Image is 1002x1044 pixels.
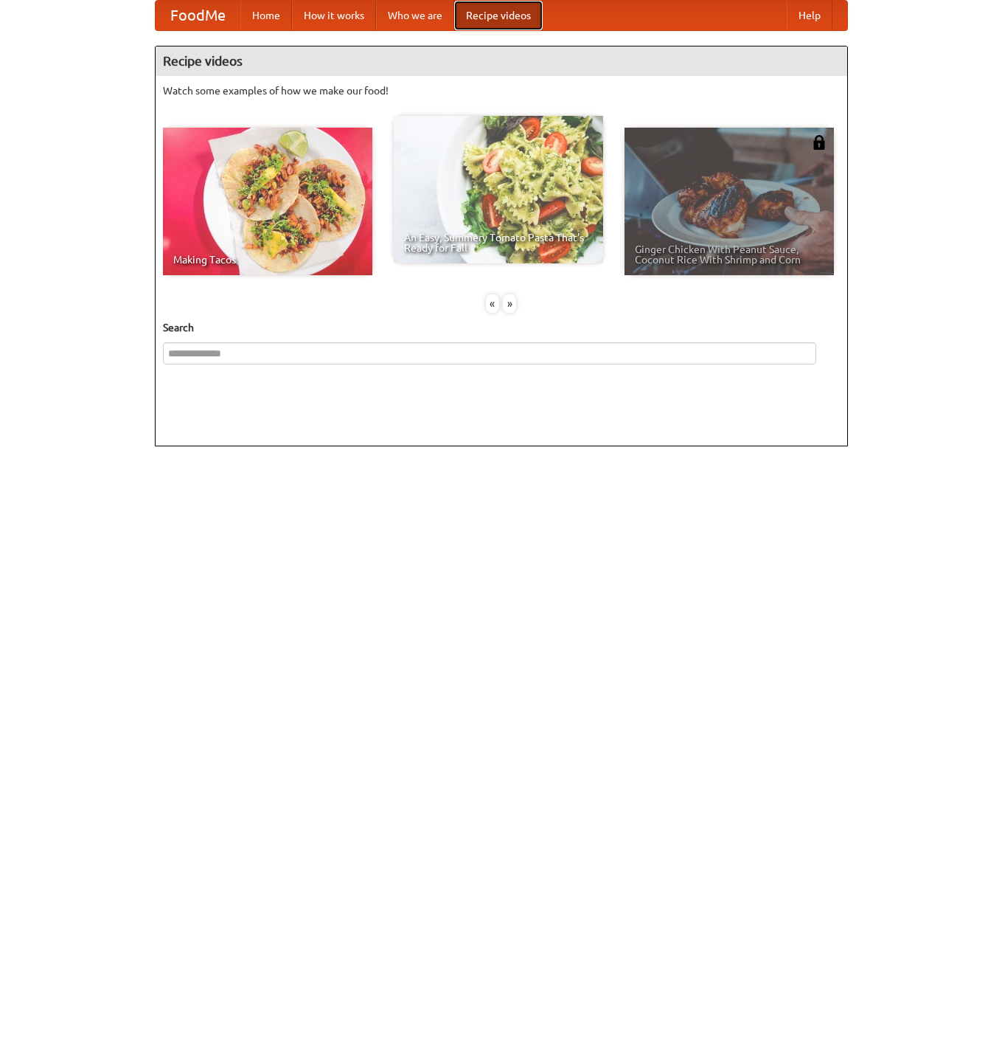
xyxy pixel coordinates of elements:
p: Watch some examples of how we make our food! [163,83,840,98]
img: 483408.png [812,135,827,150]
h4: Recipe videos [156,46,847,76]
div: « [486,294,499,313]
a: FoodMe [156,1,240,30]
a: Recipe videos [454,1,543,30]
a: How it works [292,1,376,30]
a: Help [787,1,832,30]
a: An Easy, Summery Tomato Pasta That's Ready for Fall [394,116,603,263]
span: An Easy, Summery Tomato Pasta That's Ready for Fall [404,232,593,253]
a: Home [240,1,292,30]
div: » [503,294,516,313]
a: Making Tacos [163,128,372,275]
span: Making Tacos [173,255,362,265]
h5: Search [163,320,840,335]
a: Who we are [376,1,454,30]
